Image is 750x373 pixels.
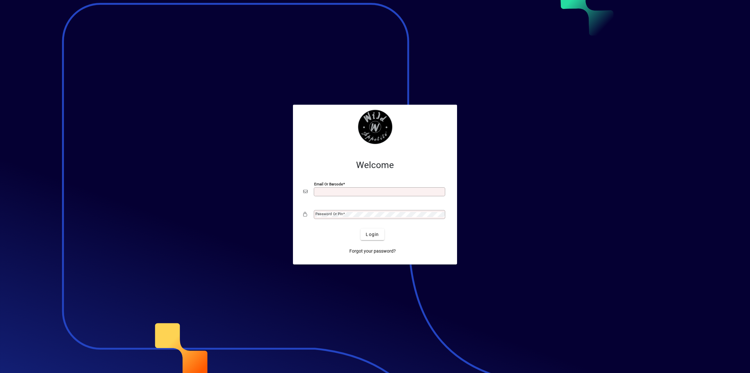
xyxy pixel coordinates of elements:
span: Login [366,231,379,238]
h2: Welcome [303,160,447,171]
mat-label: Password or Pin [315,212,343,216]
button: Login [361,229,384,240]
a: Forgot your password? [347,245,398,257]
span: Forgot your password? [349,248,396,255]
mat-label: Email or Barcode [314,182,343,186]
